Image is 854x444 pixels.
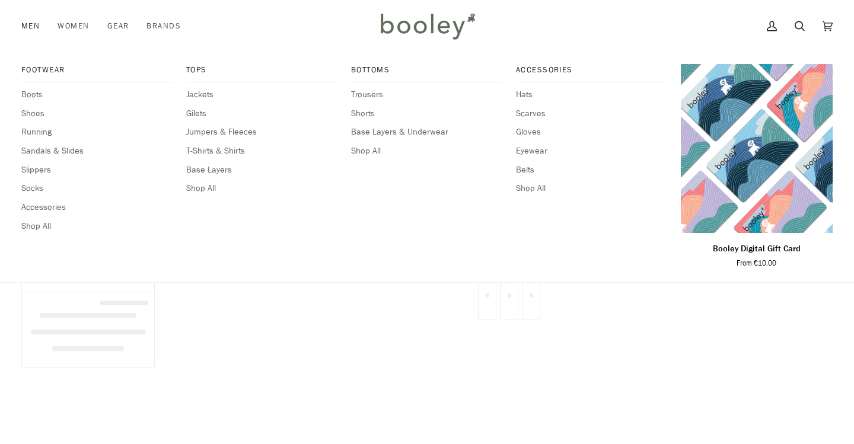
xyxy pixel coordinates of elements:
[351,145,503,158] a: Shop All
[351,64,503,76] span: Bottoms
[516,164,668,177] a: Belts
[21,20,40,32] span: Men
[737,258,776,269] span: From €10.00
[21,220,173,233] a: Shop All
[516,145,668,158] a: Eyewear
[186,164,338,177] a: Base Layers
[713,242,801,255] p: Booley Digital Gift Card
[351,64,503,82] a: Bottoms
[21,145,173,158] a: Sandals & Slides
[351,88,503,101] a: Trousers
[21,64,173,76] span: Footwear
[107,20,129,32] span: Gear
[351,107,503,120] a: Shorts
[681,64,833,233] a: Booley Digital Gift Card
[21,64,173,82] a: Footwear
[186,145,338,158] a: T-Shirts & Shirts
[21,182,173,195] a: Socks
[516,64,668,76] span: Accessories
[186,64,338,82] a: Tops
[21,201,173,214] a: Accessories
[186,88,338,101] a: Jackets
[516,182,668,195] a: Shop All
[186,182,338,195] a: Shop All
[681,238,833,269] a: Booley Digital Gift Card
[681,64,833,269] product-grid-item: Booley Digital Gift Card
[516,126,668,139] a: Gloves
[681,64,833,233] product-grid-item-variant: €10.00
[21,107,173,120] a: Shoes
[516,88,668,101] a: Hats
[351,126,503,139] a: Base Layers & Underwear
[21,164,173,177] a: Slippers
[186,107,338,120] a: Gilets
[375,9,479,43] img: Booley
[21,88,173,101] a: Boots
[186,64,338,76] span: Tops
[146,20,181,32] span: Brands
[516,64,668,82] a: Accessories
[516,107,668,120] a: Scarves
[58,20,89,32] span: Women
[21,126,173,139] a: Running
[186,126,338,139] a: Jumpers & Fleeces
